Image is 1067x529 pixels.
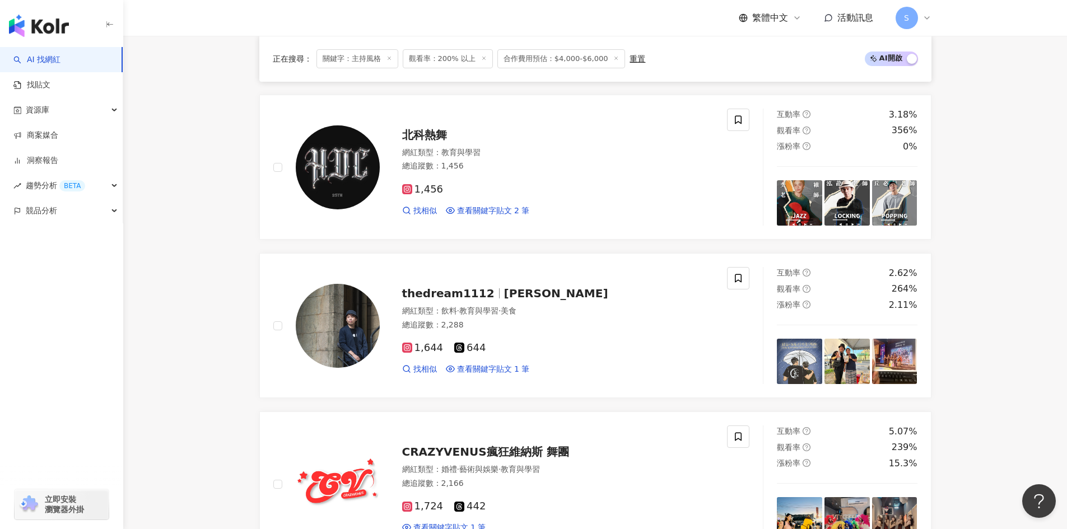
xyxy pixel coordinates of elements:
div: 356% [892,124,917,137]
a: 商案媒合 [13,130,58,141]
span: 觀看率 [777,443,800,452]
span: 觀看率 [777,284,800,293]
div: 239% [892,441,917,453]
img: chrome extension [18,495,40,513]
span: 找相似 [413,364,437,375]
span: 漲粉率 [777,300,800,309]
span: S [904,12,909,24]
span: 查看關鍵字貼文 2 筆 [457,205,530,217]
a: searchAI 找網紅 [13,54,60,65]
div: 2.62% [889,267,917,279]
span: · [498,306,501,315]
span: rise [13,182,21,190]
span: 資源庫 [26,97,49,123]
div: 3.18% [889,109,917,121]
span: 趨勢分析 [26,173,85,198]
a: chrome extension立即安裝 瀏覽器外掛 [15,489,109,519]
a: 找相似 [402,364,437,375]
span: 立即安裝 瀏覽器外掛 [45,494,84,514]
span: question-circle [803,110,810,118]
div: 0% [903,141,917,153]
span: 644 [454,342,486,354]
span: · [457,306,459,315]
span: 互動率 [777,110,800,119]
span: 美食 [501,306,516,315]
span: 漲粉率 [777,142,800,151]
span: question-circle [803,427,810,435]
span: question-circle [803,459,810,467]
img: logo [9,15,69,37]
span: 繁體中文 [752,12,788,24]
span: 婚禮 [441,465,457,474]
span: question-circle [803,301,810,308]
a: 洞察報告 [13,155,58,166]
div: 總追蹤數 ： 2,288 [402,320,714,331]
img: KOL Avatar [296,442,380,526]
span: 藝術與娛樂 [459,465,498,474]
span: 觀看率：200% 以上 [403,49,493,68]
a: 找相似 [402,205,437,217]
div: 網紅類型 ： [402,306,714,317]
div: 重置 [630,54,645,63]
span: 北科熱舞 [402,128,447,142]
img: post-image [872,180,917,226]
span: 查看關鍵字貼文 1 筆 [457,364,530,375]
img: post-image [824,180,870,226]
img: post-image [777,180,822,226]
span: question-circle [803,285,810,293]
iframe: Help Scout Beacon - Open [1022,484,1056,518]
span: · [457,465,459,474]
span: 442 [454,500,486,512]
span: 1,456 [402,184,444,195]
span: · [498,465,501,474]
span: 找相似 [413,205,437,217]
span: 漲粉率 [777,458,800,467]
span: thedream1112 [402,287,495,300]
span: 互動率 [777,427,800,436]
img: KOL Avatar [296,125,380,209]
span: 1,724 [402,500,444,512]
span: 互動率 [777,268,800,277]
span: CRAZYVENUS瘋狂維納斯 舞團 [402,445,569,458]
a: 查看關鍵字貼文 2 筆 [446,205,530,217]
div: 5.07% [889,425,917,438]
span: 教育與學習 [501,465,540,474]
div: BETA [59,180,85,191]
span: 觀看率 [777,126,800,135]
span: 教育與學習 [459,306,498,315]
a: 找貼文 [13,79,50,91]
a: KOL Avatarthedream1112[PERSON_NAME]網紅類型：飲料·教育與學習·美食總追蹤數：2,2881,644644找相似查看關鍵字貼文 1 筆互動率question-ci... [259,253,931,398]
span: question-circle [803,142,810,150]
span: 教育與學習 [441,148,481,157]
a: 查看關鍵字貼文 1 筆 [446,364,530,375]
span: question-circle [803,269,810,277]
div: 2.11% [889,299,917,311]
div: 網紅類型 ： [402,464,714,475]
div: 15.3% [889,457,917,470]
img: post-image [777,339,822,384]
span: 飲料 [441,306,457,315]
span: 正在搜尋 ： [273,54,312,63]
span: question-circle [803,443,810,451]
span: 1,644 [402,342,444,354]
img: post-image [872,339,917,384]
div: 網紅類型 ： [402,147,714,158]
span: question-circle [803,127,810,134]
span: [PERSON_NAME] [504,287,608,300]
div: 總追蹤數 ： 1,456 [402,161,714,172]
div: 264% [892,283,917,295]
span: 活動訊息 [837,12,873,23]
div: 總追蹤數 ： 2,166 [402,478,714,489]
img: post-image [824,339,870,384]
img: KOL Avatar [296,284,380,368]
a: KOL Avatar北科熱舞網紅類型：教育與學習總追蹤數：1,4561,456找相似查看關鍵字貼文 2 筆互動率question-circle3.18%觀看率question-circle356... [259,95,931,240]
span: 關鍵字：主持風格 [316,49,398,68]
span: 競品分析 [26,198,57,223]
span: 合作費用預估：$4,000-$6,000 [497,49,626,68]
